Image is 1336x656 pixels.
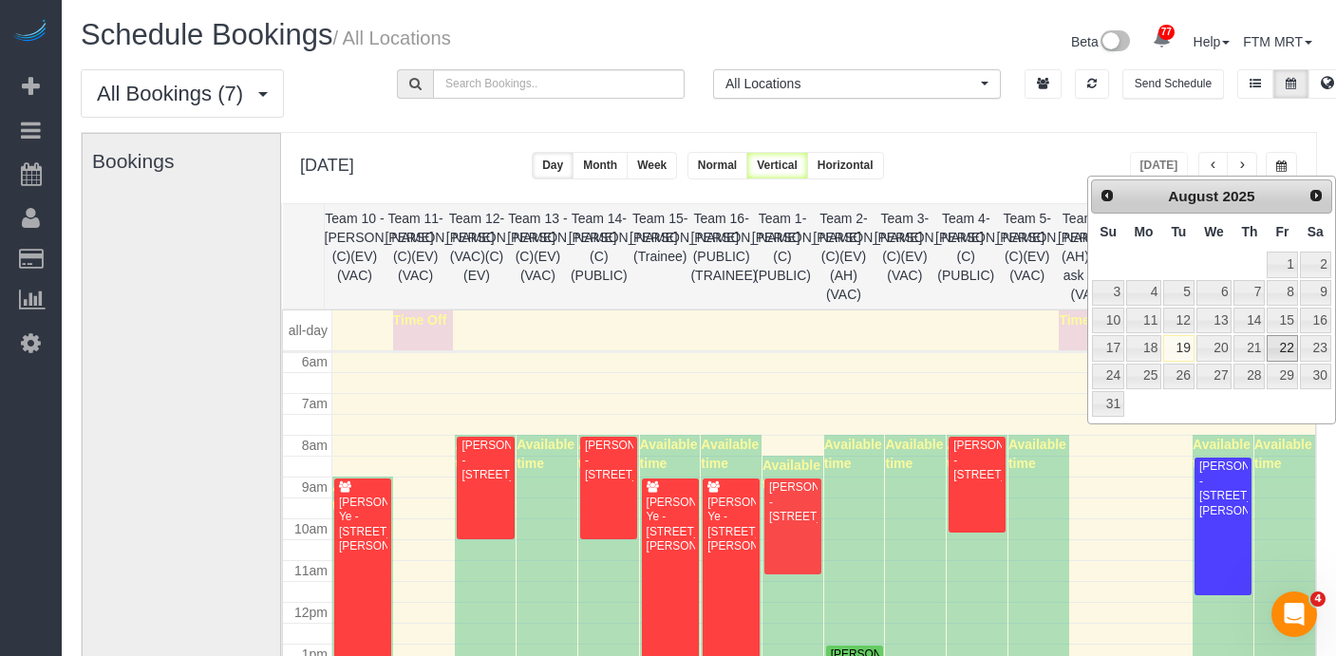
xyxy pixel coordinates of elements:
[92,150,285,172] h3: Bookings
[1300,252,1331,277] a: 2
[1126,280,1161,306] a: 4
[885,437,943,471] span: Available time
[1233,308,1265,333] a: 14
[1300,280,1331,306] a: 9
[338,496,387,554] div: [PERSON_NAME] Ye - [STREET_ADDRESS][PERSON_NAME]
[1300,308,1331,333] a: 16
[1271,591,1317,637] iframe: Intercom live chat
[824,437,882,471] span: Available time
[1198,459,1248,518] div: [PERSON_NAME] - [STREET_ADDRESS][PERSON_NAME]
[1008,437,1066,471] span: Available time
[332,28,450,48] small: / All Locations
[935,204,996,309] th: Team 4- [PERSON_NAME] (C)(PUBLIC)
[578,437,636,471] span: Available time
[1233,280,1265,306] a: 7
[1126,335,1161,361] a: 18
[1196,308,1233,333] a: 13
[1300,364,1331,389] a: 30
[1100,224,1117,239] span: Sunday
[1196,364,1233,389] a: 27
[1135,224,1154,239] span: Monday
[762,458,820,492] span: Available time
[701,437,759,471] span: Available time
[952,439,1002,482] div: [PERSON_NAME] - [STREET_ADDRESS]
[302,396,328,411] span: 7am
[1303,182,1329,209] a: Next
[687,152,747,179] button: Normal
[1267,364,1297,389] a: 29
[433,69,685,99] input: Search Bookings..
[1308,188,1324,203] span: Next
[627,152,677,179] button: Week
[517,437,574,471] span: Available time
[1196,280,1233,306] a: 6
[807,152,884,179] button: Horizontal
[1071,34,1130,49] a: Beta
[446,204,507,309] th: Team 12- [PERSON_NAME] (VAC)(C)(EV)
[461,439,510,482] div: [PERSON_NAME] - [STREET_ADDRESS]
[1267,308,1297,333] a: 15
[1092,391,1124,417] a: 31
[302,479,328,495] span: 9am
[332,478,390,513] span: Available time
[302,354,328,369] span: 6am
[1196,335,1233,361] a: 20
[1163,364,1194,389] a: 26
[713,69,1001,99] ol: All Locations
[1099,30,1130,55] img: New interface
[455,437,513,471] span: Available time
[640,437,698,471] span: Available time
[947,437,1005,471] span: Available time
[294,521,328,536] span: 10am
[752,204,813,309] th: Team 1- [PERSON_NAME] (C)(PUBLIC)
[1222,188,1254,204] span: 2025
[1308,224,1324,239] span: Saturday
[11,19,49,46] img: Automaid Logo
[1276,224,1289,239] span: Friday
[1171,224,1186,239] span: Tuesday
[1233,364,1265,389] a: 28
[1092,335,1124,361] a: 17
[532,152,574,179] button: Day
[1168,188,1218,204] span: August
[1092,280,1124,306] a: 3
[646,496,695,554] div: [PERSON_NAME] Ye - [STREET_ADDRESS][PERSON_NAME]
[1254,437,1312,471] span: Available time
[324,204,385,309] th: Team 10 - [PERSON_NAME] (C)(EV)(VAC)
[1092,364,1124,389] a: 24
[630,204,690,309] th: Team 15- [PERSON_NAME] (Trainee)
[875,204,935,309] th: Team 3- [PERSON_NAME] (C)(EV)(VAC)
[746,152,808,179] button: Vertical
[1058,204,1119,309] th: Team 6 - [PERSON_NAME] (AH)(EV-ask first)(VAC)
[768,480,818,524] div: [PERSON_NAME] - [STREET_ADDRESS]
[813,204,874,309] th: Team 2- [PERSON_NAME] (C)(EV)(AH)(VAC)
[1158,25,1175,40] span: 77
[294,605,328,620] span: 12pm
[584,439,633,482] div: [PERSON_NAME] - [STREET_ADDRESS]
[97,82,253,105] span: All Bookings (7)
[1163,335,1194,361] a: 19
[1267,335,1297,361] a: 22
[300,152,354,176] h2: [DATE]
[1300,335,1331,361] a: 23
[1100,188,1115,203] span: Prev
[569,204,630,309] th: Team 14- [PERSON_NAME] (C) (PUBLIC)
[1193,437,1251,471] span: Available time
[1267,280,1297,306] a: 8
[1094,182,1120,209] a: Prev
[1143,19,1180,61] a: 77
[1126,308,1161,333] a: 11
[1163,280,1194,306] a: 5
[1122,69,1224,99] button: Send Schedule
[1130,152,1189,179] button: [DATE]
[81,18,332,51] span: Schedule Bookings
[1092,308,1124,333] a: 10
[1243,34,1312,49] a: FTM MRT
[996,204,1057,309] th: Team 5- [PERSON_NAME] (C)(EV)(VAC)
[294,563,328,578] span: 11am
[690,204,751,309] th: Team 16- [PERSON_NAME] (PUBLIC)(TRAINEE)
[1194,34,1231,49] a: Help
[573,152,628,179] button: Month
[725,74,976,93] span: All Locations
